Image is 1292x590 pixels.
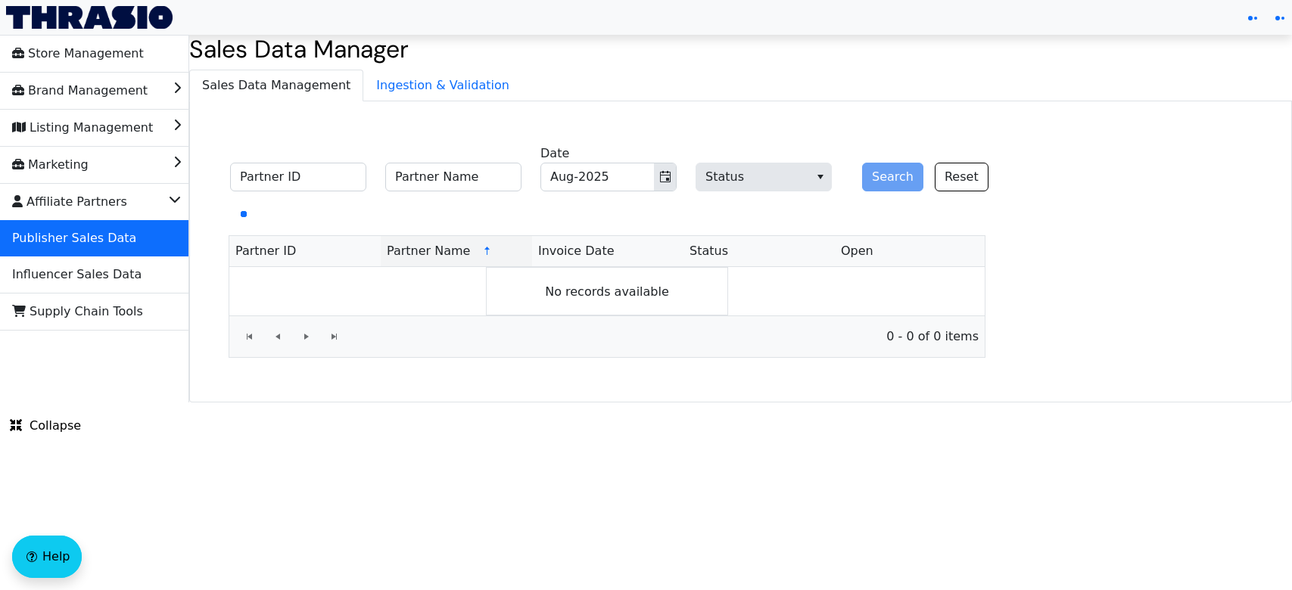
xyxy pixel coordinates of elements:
button: Help floatingactionbutton [12,536,82,578]
span: Affiliate Partners [12,190,127,214]
span: Ingestion & Validation [364,70,521,101]
button: Toggle calendar [654,163,676,191]
span: Collapse [10,417,81,435]
span: Sales Data Management [190,70,363,101]
span: Status [690,242,728,260]
span: Invoice Date [538,242,615,260]
label: Date [540,144,569,163]
span: Status [696,163,832,191]
div: Page 1 of 0 [229,315,985,357]
span: Influencer Sales Data [12,262,142,287]
span: Supply Chain Tools [12,300,143,324]
img: Thrasio Logo [6,6,173,29]
span: Listing Management [12,116,153,140]
input: Aug-2025 [541,163,654,191]
span: Marketing [12,153,89,177]
button: Reset [935,163,988,191]
div: No records available [486,267,728,315]
span: Publisher Sales Data [12,226,136,250]
span: Brand Management [12,79,148,103]
span: 0 - 0 of 0 items [361,328,979,346]
button: select [809,163,831,191]
h2: Sales Data Manager [189,35,1292,64]
span: Help [42,548,70,566]
span: Partner ID [235,242,296,260]
span: Partner Name [387,242,470,260]
span: Store Management [12,42,144,66]
span: Open [841,242,873,260]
